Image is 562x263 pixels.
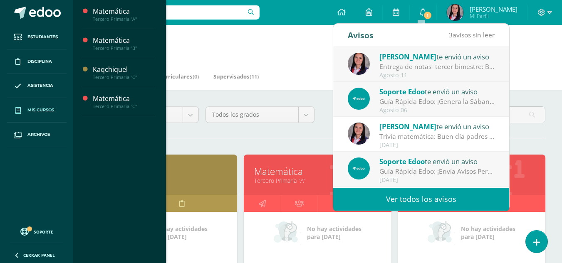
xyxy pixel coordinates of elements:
[379,121,495,132] div: te envió un aviso
[307,225,361,241] span: No hay actividades para [DATE]
[379,156,495,167] div: te envió un aviso
[93,74,156,80] div: Tercero Primaria "C"
[10,226,63,237] a: Soporte
[461,225,515,241] span: No hay actividades para [DATE]
[379,107,495,114] div: Agosto 06
[93,36,156,45] div: Matemática
[379,62,495,71] div: Entrega de notas- tercer bimestre: Buenas tardes padres de familia. Les adjunto el link para que ...
[379,177,495,184] div: [DATE]
[7,25,67,49] a: Estudiantes
[423,11,432,20] span: 1
[27,82,53,89] span: Asistencia
[93,65,156,80] a: KaqchiquelTercero Primaria "C"
[7,74,67,98] a: Asistencia
[79,5,260,20] input: Busca un usuario...
[379,157,425,166] span: Soporte Edoo
[134,70,199,83] a: Mis Extracurriculares(0)
[449,30,495,39] span: avisos sin leer
[348,157,370,179] img: 9aea47ac886aca8053230e70e601e10c.png
[470,5,517,13] span: [PERSON_NAME]
[348,123,370,145] img: ad8ad6297175918541d8ee8a434036db.png
[379,97,495,106] div: Guía Rápida Edoo: ¡Genera la Sábana de tu Curso en Pocos Pasos!: En Edoo, buscamos facilitar la a...
[93,65,156,74] div: Kaqchiquel
[34,229,53,235] span: Soporte
[348,88,370,110] img: 9aea47ac886aca8053230e70e601e10c.png
[27,34,58,40] span: Estudiantes
[348,24,374,47] div: Avisos
[27,131,50,138] span: Archivos
[93,7,156,22] a: MatemáticaTercero Primaria "A"
[93,16,156,22] div: Tercero Primaria "A"
[93,45,156,51] div: Tercero Primaria "B"
[379,52,436,61] span: [PERSON_NAME]
[7,49,67,74] a: Disciplina
[7,123,67,147] a: Archivos
[153,225,208,241] span: No hay actividades para [DATE]
[27,58,52,65] span: Disciplina
[379,142,495,149] div: [DATE]
[93,7,156,16] div: Matemática
[193,73,199,80] span: (0)
[23,252,55,258] span: Cerrar panel
[333,188,509,211] a: Ver todos los avisos
[27,107,54,113] span: Mis cursos
[274,220,301,245] img: no_activities_small.png
[250,73,259,80] span: (11)
[428,220,455,245] img: no_activities_small.png
[379,51,495,62] div: te envió un aviso
[93,36,156,51] a: MatemáticaTercero Primaria "B"
[447,4,463,21] img: 1c93c93239aea7b13ad1b62200493693.png
[93,94,156,103] div: Matemática
[254,177,381,184] a: Tercero Primaria "A"
[348,53,370,75] img: ad8ad6297175918541d8ee8a434036db.png
[206,107,314,123] a: Todos los grados
[470,12,517,20] span: Mi Perfil
[379,72,495,79] div: Agosto 11
[379,87,425,96] span: Soporte Edoo
[379,86,495,97] div: te envió un aviso
[449,30,453,39] span: 3
[7,98,67,123] a: Mis cursos
[93,103,156,109] div: Tercero Primaria "C"
[93,94,156,109] a: MatemáticaTercero Primaria "C"
[254,165,381,178] a: Matemática
[379,132,495,141] div: Trivia matemática: Buen día padres de familia. En la clase de matemáticas, tendremos una activida...
[379,122,436,131] span: [PERSON_NAME]
[379,167,495,176] div: Guía Rápida Edoo: ¡Envía Avisos Personalizados a Estudiantes Específicos con Facilidad!: En Edoo,...
[212,107,292,123] span: Todos los grados
[213,70,259,83] a: Supervisados(11)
